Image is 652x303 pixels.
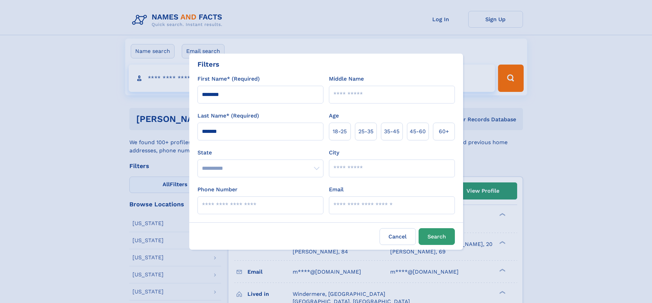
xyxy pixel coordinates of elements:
[197,185,238,194] label: Phone Number
[419,228,455,245] button: Search
[333,127,347,136] span: 18‑25
[197,59,219,69] div: Filters
[329,75,364,83] label: Middle Name
[197,112,259,120] label: Last Name* (Required)
[439,127,449,136] span: 60+
[197,149,323,157] label: State
[410,127,426,136] span: 45‑60
[358,127,373,136] span: 25‑35
[329,185,344,194] label: Email
[197,75,260,83] label: First Name* (Required)
[329,149,339,157] label: City
[329,112,339,120] label: Age
[380,228,416,245] label: Cancel
[384,127,399,136] span: 35‑45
